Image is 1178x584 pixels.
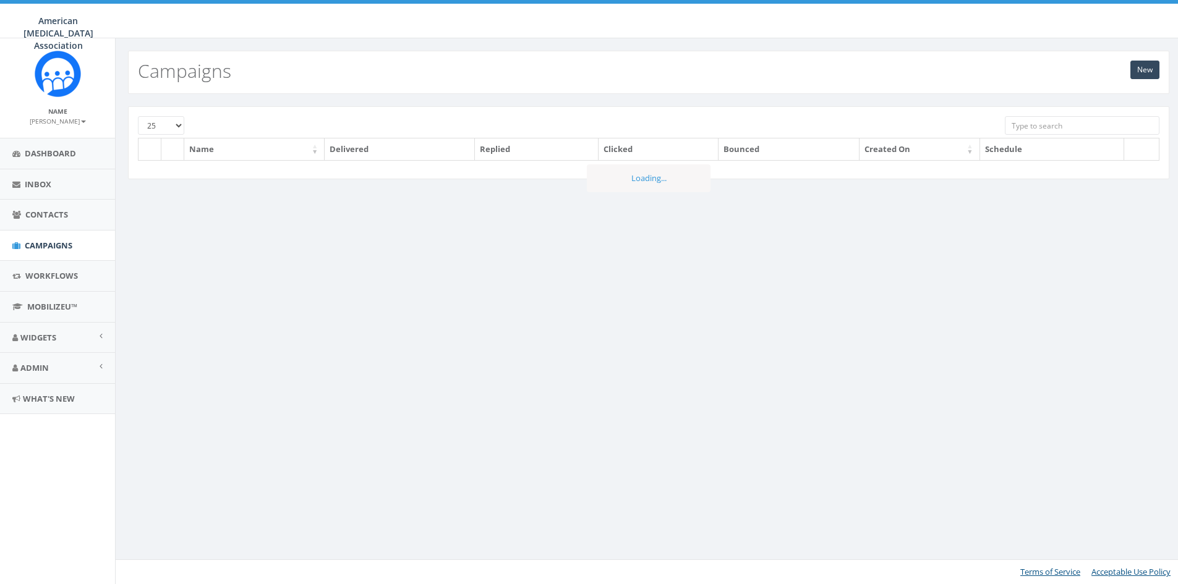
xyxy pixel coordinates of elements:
th: Delivered [325,138,475,160]
span: Contacts [25,209,68,220]
span: Widgets [20,332,56,343]
th: Replied [475,138,599,160]
th: Bounced [719,138,859,160]
div: Loading... [587,164,711,192]
a: Terms of Service [1020,566,1080,577]
span: American [MEDICAL_DATA] Association [23,15,93,51]
h2: Campaigns [138,61,231,81]
img: Rally_Corp_Icon.png [35,51,81,97]
th: Clicked [599,138,719,160]
a: [PERSON_NAME] [30,115,86,126]
span: Inbox [25,179,51,190]
span: Dashboard [25,148,76,159]
span: What's New [23,393,75,404]
th: Created On [860,138,980,160]
span: MobilizeU™ [27,301,77,312]
input: Type to search [1005,116,1159,135]
span: Campaigns [25,240,72,251]
a: Acceptable Use Policy [1091,566,1171,577]
small: Name [48,107,67,116]
a: New [1130,61,1159,79]
small: [PERSON_NAME] [30,117,86,125]
th: Schedule [980,138,1125,160]
span: Admin [20,362,49,373]
th: Name [184,138,325,160]
span: Workflows [25,270,78,281]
